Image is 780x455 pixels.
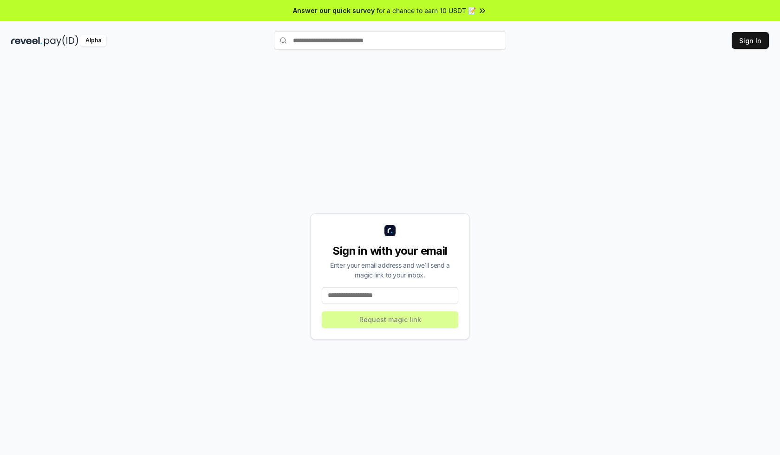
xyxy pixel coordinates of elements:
[322,244,458,258] div: Sign in with your email
[732,32,769,49] button: Sign In
[11,35,42,46] img: reveel_dark
[80,35,106,46] div: Alpha
[322,260,458,280] div: Enter your email address and we’ll send a magic link to your inbox.
[44,35,78,46] img: pay_id
[384,225,396,236] img: logo_small
[293,6,375,15] span: Answer our quick survey
[377,6,476,15] span: for a chance to earn 10 USDT 📝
